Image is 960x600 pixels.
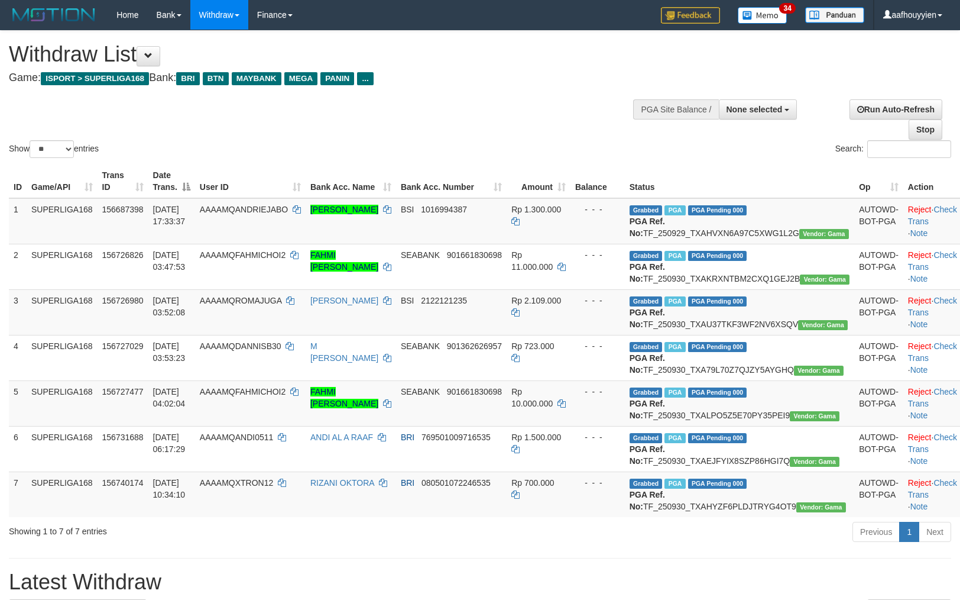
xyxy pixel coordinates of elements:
span: 156687398 [102,205,144,214]
span: SEABANK [401,250,440,260]
span: AAAAMQANDRIEJABO [200,205,288,214]
span: Grabbed [630,205,663,215]
span: PGA Pending [688,342,747,352]
div: - - - [575,204,620,215]
span: Copy 2122121235 to clipboard [421,296,467,305]
a: Check Trans [908,433,957,454]
div: - - - [575,431,620,443]
span: AAAAMQXTRON12 [200,478,273,488]
span: Rp 1.500.000 [511,433,561,442]
td: AUTOWD-BOT-PGA [854,198,903,244]
a: Reject [908,205,932,214]
span: AAAAMQFAHMICHOI2 [200,250,286,260]
th: Balance [570,164,625,198]
th: Game/API: activate to sort column ascending [27,164,98,198]
td: TF_250930_TXAU37TKF3WF2NV6XSQV [625,289,854,335]
td: SUPERLIGA168 [27,335,98,380]
h4: Game: Bank: [9,72,628,84]
a: Reject [908,387,932,396]
a: M [PERSON_NAME] [310,341,378,363]
span: ... [357,72,373,85]
span: Rp 700.000 [511,478,554,488]
a: Check Trans [908,478,957,499]
span: Marked by aafandaneth [664,342,685,352]
span: PANIN [320,72,354,85]
span: AAAAMQDANNISB30 [200,341,281,351]
a: Reject [908,433,932,442]
td: SUPERLIGA168 [27,380,98,426]
a: [PERSON_NAME] [310,205,378,214]
span: [DATE] 03:52:08 [153,296,186,317]
a: Note [910,320,928,329]
span: Marked by aafromsomean [664,296,685,307]
b: PGA Ref. No: [630,353,665,375]
img: Feedback.jpg [661,7,720,24]
td: TF_250930_TXAHYZF6PLDJTRYG4OT9 [625,472,854,517]
span: Rp 723.000 [511,341,554,351]
th: Op: activate to sort column ascending [854,164,903,198]
td: 7 [9,472,27,517]
td: SUPERLIGA168 [27,472,98,517]
th: Amount: activate to sort column ascending [507,164,570,198]
div: PGA Site Balance / [633,99,718,120]
a: Note [910,228,928,238]
span: PGA Pending [688,296,747,307]
b: PGA Ref. No: [630,399,665,420]
span: 156731688 [102,433,144,442]
td: 2 [9,244,27,289]
td: 3 [9,289,27,335]
a: Reject [908,341,932,351]
a: Note [910,502,928,511]
span: SEABANK [401,387,440,396]
td: SUPERLIGA168 [27,289,98,335]
td: TF_250930_TXALPO5Z5E70PY35PEI9 [625,380,854,426]
span: Copy 080501072246535 to clipboard [421,478,491,488]
span: Rp 2.109.000 [511,296,561,305]
a: Note [910,456,928,466]
td: 5 [9,380,27,426]
span: Marked by aafromsomean [664,433,685,443]
span: [DATE] 04:02:04 [153,387,186,408]
span: Vendor URL: https://trx31.1velocity.biz [790,457,839,467]
select: Showentries [30,140,74,158]
a: Note [910,411,928,420]
th: User ID: activate to sort column ascending [195,164,306,198]
a: Reject [908,250,932,260]
a: Check Trans [908,341,957,363]
span: Copy 901362626957 to clipboard [447,341,502,351]
span: Vendor URL: https://trx31.1velocity.biz [799,229,849,239]
label: Show entries [9,140,99,158]
span: BRI [176,72,199,85]
div: - - - [575,340,620,352]
div: Showing 1 to 7 of 7 entries [9,521,391,537]
b: PGA Ref. No: [630,444,665,466]
td: AUTOWD-BOT-PGA [854,244,903,289]
td: 4 [9,335,27,380]
td: AUTOWD-BOT-PGA [854,426,903,472]
span: 34 [779,3,795,14]
th: Status [625,164,854,198]
a: Reject [908,296,932,305]
span: Rp 11.000.000 [511,250,553,272]
span: 156727029 [102,341,144,351]
td: SUPERLIGA168 [27,426,98,472]
span: MEGA [284,72,318,85]
a: Next [919,522,951,542]
span: SEABANK [401,341,440,351]
span: [DATE] 03:53:23 [153,341,186,363]
a: Note [910,365,928,375]
span: [DATE] 06:17:29 [153,433,186,454]
span: 156726826 [102,250,144,260]
span: PGA Pending [688,251,747,261]
span: 156740174 [102,478,144,488]
td: TF_250930_TXAKRXNTBM2CXQ1GEJ2B [625,244,854,289]
span: MAYBANK [232,72,281,85]
h1: Latest Withdraw [9,570,951,594]
span: [DATE] 03:47:53 [153,250,186,272]
span: Vendor URL: https://trx31.1velocity.biz [798,320,848,330]
img: MOTION_logo.png [9,6,99,24]
span: Rp 10.000.000 [511,387,553,408]
span: PGA Pending [688,433,747,443]
span: Vendor URL: https://trx31.1velocity.biz [800,275,849,285]
th: Bank Acc. Number: activate to sort column ascending [396,164,507,198]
